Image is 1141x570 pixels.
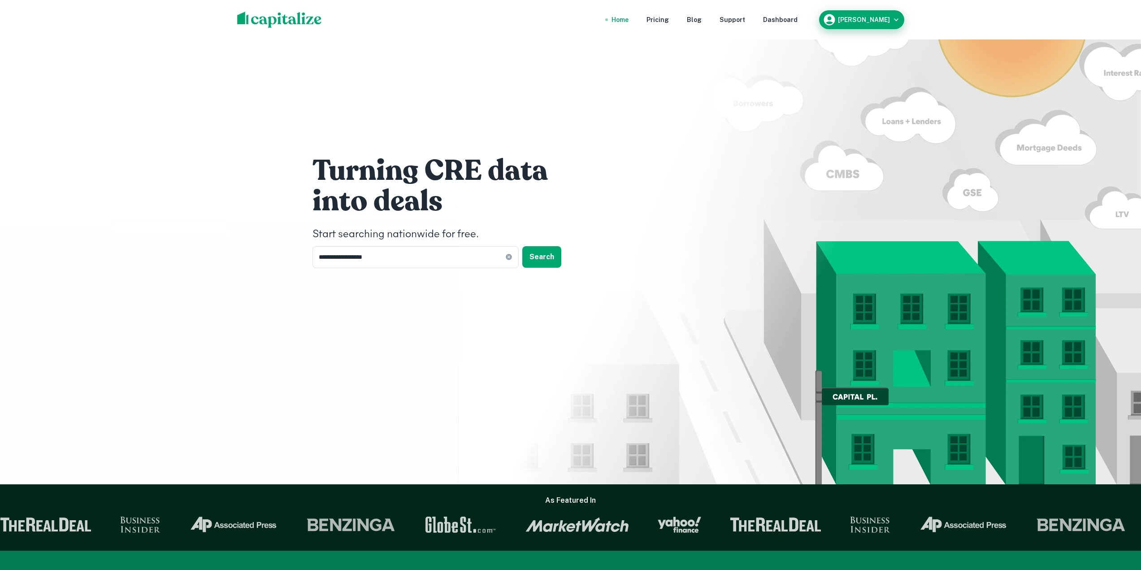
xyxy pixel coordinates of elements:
[763,15,798,25] a: Dashboard
[237,12,322,28] img: capitalize-logo.png
[819,10,904,29] button: [PERSON_NAME]
[545,495,596,506] h6: As Featured In
[918,517,1006,533] img: Associated Press
[646,15,669,25] a: Pricing
[524,517,628,532] img: Market Watch
[1096,498,1141,541] iframe: Chat Widget
[849,517,889,533] img: Business Insider
[423,517,495,533] img: GlobeSt
[687,15,702,25] a: Blog
[656,517,700,533] img: Yahoo Finance
[838,17,890,23] h6: [PERSON_NAME]
[188,517,276,533] img: Associated Press
[729,518,820,532] img: The Real Deal
[522,246,561,268] button: Search
[312,183,581,219] h1: into deals
[1035,517,1124,533] img: Benzinga
[720,15,745,25] a: Support
[612,15,629,25] a: Home
[304,517,394,533] img: Benzinga
[312,226,581,243] h4: Start searching nationwide for free.
[312,153,581,189] h1: Turning CRE data
[119,517,159,533] img: Business Insider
